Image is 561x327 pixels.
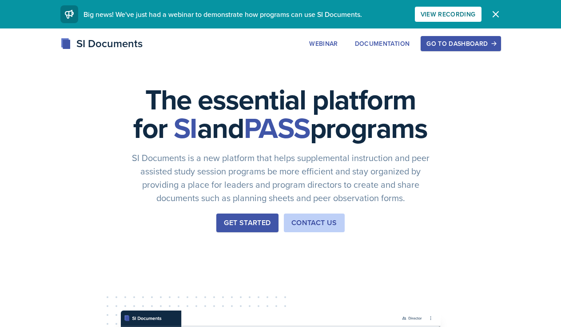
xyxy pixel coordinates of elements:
div: Go to Dashboard [426,40,495,47]
div: Webinar [309,40,338,47]
button: Contact Us [284,214,345,232]
div: View Recording [421,11,476,18]
button: Get Started [216,214,278,232]
span: Big news! We've just had a webinar to demonstrate how programs can use SI Documents. [84,9,362,19]
div: SI Documents [60,36,143,52]
div: Get Started [224,218,271,228]
button: View Recording [415,7,481,22]
button: Webinar [303,36,343,51]
button: Documentation [349,36,416,51]
button: Go to Dashboard [421,36,501,51]
div: Contact Us [291,218,337,228]
div: Documentation [355,40,410,47]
